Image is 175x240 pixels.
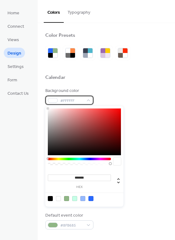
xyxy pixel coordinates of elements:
[7,50,21,57] span: Design
[4,48,25,58] a: Design
[45,88,92,94] div: Background color
[7,37,19,43] span: Views
[7,90,29,97] span: Contact Us
[60,98,83,104] span: #FFFFFF
[4,34,23,45] a: Views
[4,74,21,85] a: Form
[72,196,77,201] div: rgb(196, 255, 230)
[4,7,23,18] a: Home
[64,196,69,201] div: rgb(143, 182, 133)
[4,21,28,31] a: Connect
[80,196,85,201] div: rgb(149, 185, 255)
[7,64,24,70] span: Settings
[7,10,19,17] span: Home
[48,196,53,201] div: rgb(0, 0, 0)
[4,61,27,71] a: Settings
[4,88,32,98] a: Contact Us
[7,77,17,84] span: Form
[45,212,92,219] div: Default event color
[7,23,24,30] span: Connect
[45,74,65,81] div: Calendar
[45,32,75,39] div: Color Presets
[88,196,93,201] div: rgb(41, 105, 255)
[48,185,111,189] label: hex
[56,196,61,201] div: rgb(255, 255, 255)
[60,222,83,229] span: #8FB685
